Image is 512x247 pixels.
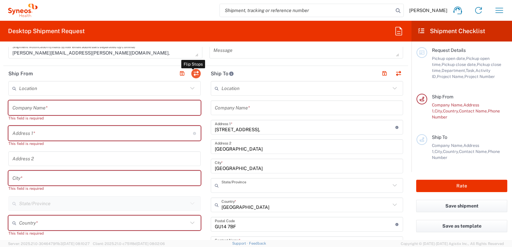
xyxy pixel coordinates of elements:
span: Contact Name, [459,108,488,113]
span: Country, [443,108,459,113]
h2: Ship To [211,70,234,77]
div: This field is required [8,115,201,121]
span: Contact Name, [459,149,488,154]
div: This field is required [8,185,201,191]
a: Feedback [249,241,266,245]
input: Shipment, tracking or reference number [220,4,393,17]
span: Company Name, [432,143,463,148]
span: Copyright © [DATE]-[DATE] Agistix Inc., All Rights Reserved [401,241,504,247]
a: Support [232,241,249,245]
button: Rate [416,180,507,192]
h2: Ship From [8,70,33,77]
span: Request Details [432,48,466,53]
span: Client: 2025.21.0-c751f8d [93,242,165,246]
span: Pickup close date, [442,62,477,67]
div: This field is required [8,230,201,236]
span: City, [435,108,443,113]
span: [DATE] 08:02:06 [137,242,165,246]
span: Server: 2025.21.0-3046479f1b3 [8,242,90,246]
span: Ship From [432,94,453,99]
button: Save shipment [416,200,507,212]
span: City, [435,149,443,154]
span: Ship To [432,135,447,140]
div: This field is required [8,141,201,147]
h2: Desktop Shipment Request [8,27,85,35]
span: Task, [466,68,475,73]
span: Project Number [464,74,495,79]
h2: Shipment Checklist [418,27,485,35]
button: Save as template [416,220,507,232]
span: Company Name, [432,102,463,107]
span: Project Name, [437,74,464,79]
span: Country, [443,149,459,154]
span: [DATE] 08:10:27 [63,242,90,246]
span: Pickup open date, [432,56,466,61]
span: Department, [442,68,466,73]
span: [PERSON_NAME] [409,7,447,13]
